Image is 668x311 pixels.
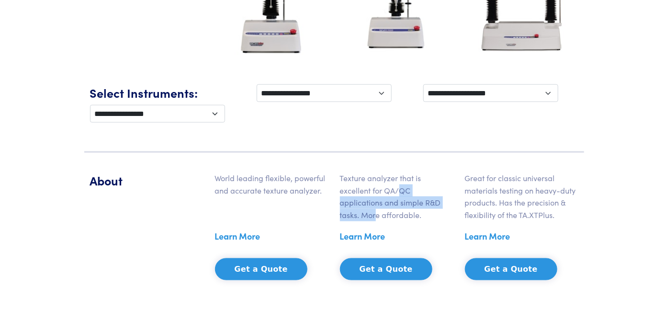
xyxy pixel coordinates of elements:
[340,229,385,243] a: Learn More
[340,172,453,221] p: Texture analyzer that is excellent for QA/QC applications and simple R&D tasks. More affordable.
[215,229,260,243] a: Learn More
[340,258,432,280] button: Get a Quote
[465,172,578,221] p: Great for classic universal materials testing on heavy-duty products. Has the precision & flexibi...
[90,172,204,189] h5: About
[465,229,510,243] a: Learn More
[215,172,328,196] p: World leading flexible, powerful and accurate texture analyzer.
[90,84,245,101] h5: Select Instruments:
[465,258,557,280] button: Get a Quote
[215,258,307,280] button: Get a Quote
